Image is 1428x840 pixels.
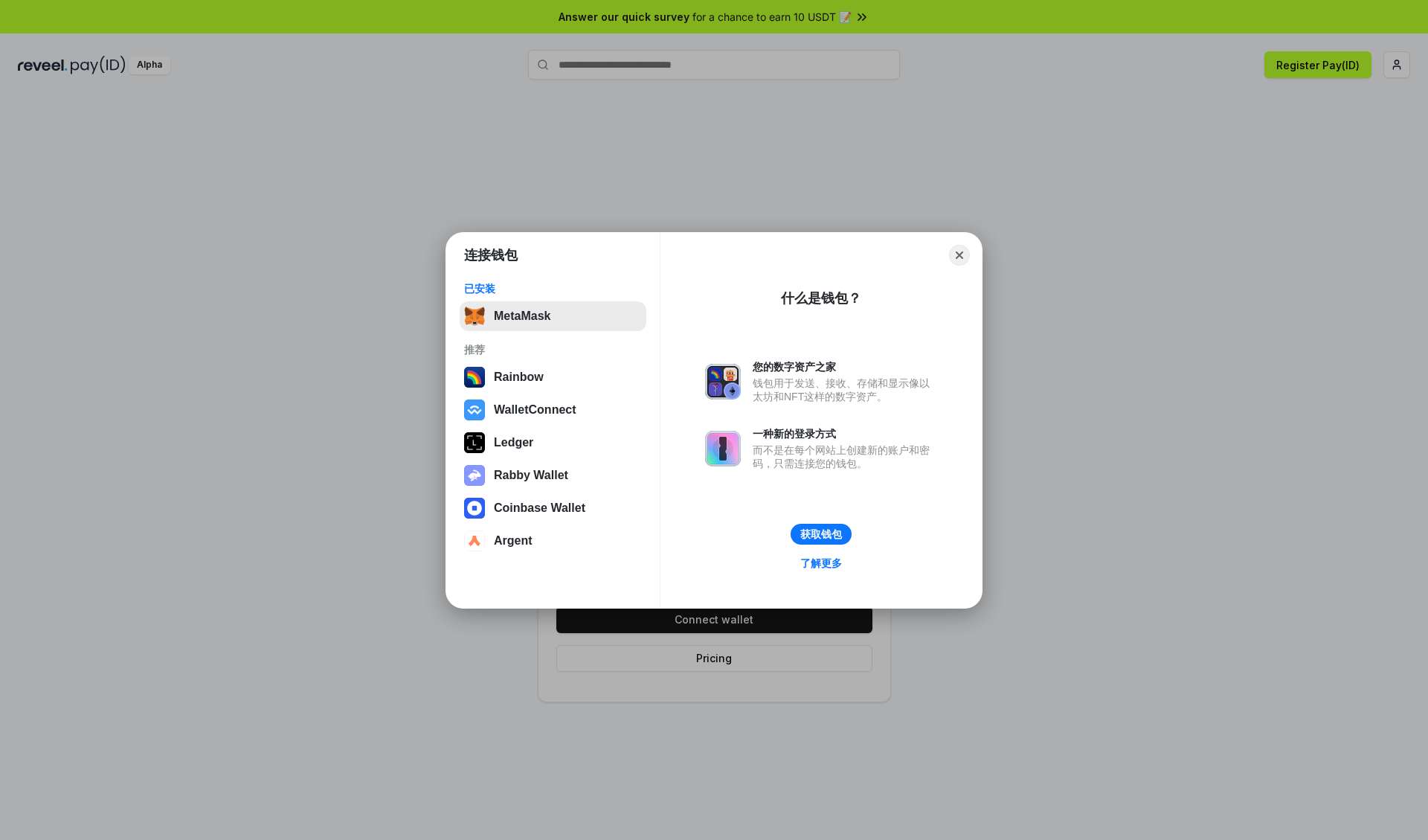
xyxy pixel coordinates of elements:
[753,376,937,403] div: 钱包用于发送、接收、存储和显示像以太坊和NFT这样的数字资产。
[494,469,568,482] div: Rabby Wallet
[494,403,576,417] div: WalletConnect
[791,524,852,545] button: 获取钱包
[494,436,533,449] div: Ledger
[781,289,861,307] div: 什么是钱包？
[494,534,533,548] div: Argent
[494,501,585,515] div: Coinbase Wallet
[705,364,741,400] img: svg+xml,%3Csvg%20xmlns%3D%22http%3A%2F%2Fwww.w3.org%2F2000%2Fsvg%22%20fill%3D%22none%22%20viewBox...
[464,400,485,420] img: svg+xml,%3Csvg%20width%3D%2228%22%20height%3D%2228%22%20viewBox%3D%220%200%2028%2028%22%20fill%3D...
[949,245,970,266] button: Close
[791,554,851,573] a: 了解更多
[464,465,485,486] img: svg+xml,%3Csvg%20xmlns%3D%22http%3A%2F%2Fwww.w3.org%2F2000%2Fsvg%22%20fill%3D%22none%22%20viewBox...
[464,432,485,453] img: svg+xml,%3Csvg%20xmlns%3D%22http%3A%2F%2Fwww.w3.org%2F2000%2Fsvg%22%20width%3D%2228%22%20height%3...
[800,557,842,570] div: 了解更多
[464,367,485,388] img: svg+xml,%3Csvg%20width%3D%22120%22%20height%3D%22120%22%20viewBox%3D%220%200%20120%20120%22%20fil...
[460,461,646,490] button: Rabby Wallet
[494,310,550,323] div: MetaMask
[464,246,518,264] h1: 连接钱包
[494,371,544,384] div: Rainbow
[460,428,646,458] button: Ledger
[460,493,646,523] button: Coinbase Wallet
[464,282,642,295] div: 已安装
[464,343,642,356] div: 推荐
[464,530,485,551] img: svg+xml,%3Csvg%20width%3D%2228%22%20height%3D%2228%22%20viewBox%3D%220%200%2028%2028%22%20fill%3D...
[460,301,646,331] button: MetaMask
[705,431,741,467] img: svg+xml,%3Csvg%20xmlns%3D%22http%3A%2F%2Fwww.w3.org%2F2000%2Fsvg%22%20fill%3D%22none%22%20viewBox...
[460,395,646,425] button: WalletConnect
[753,427,937,440] div: 一种新的登录方式
[464,498,485,519] img: svg+xml,%3Csvg%20width%3D%2228%22%20height%3D%2228%22%20viewBox%3D%220%200%2028%2028%22%20fill%3D...
[800,528,842,541] div: 获取钱包
[753,360,937,373] div: 您的数字资产之家
[460,526,646,556] button: Argent
[753,443,937,470] div: 而不是在每个网站上创建新的账户和密码，只需连接您的钱包。
[460,362,646,392] button: Rainbow
[464,306,485,327] img: svg+xml,%3Csvg%20fill%3D%22none%22%20height%3D%2233%22%20viewBox%3D%220%200%2035%2033%22%20width%...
